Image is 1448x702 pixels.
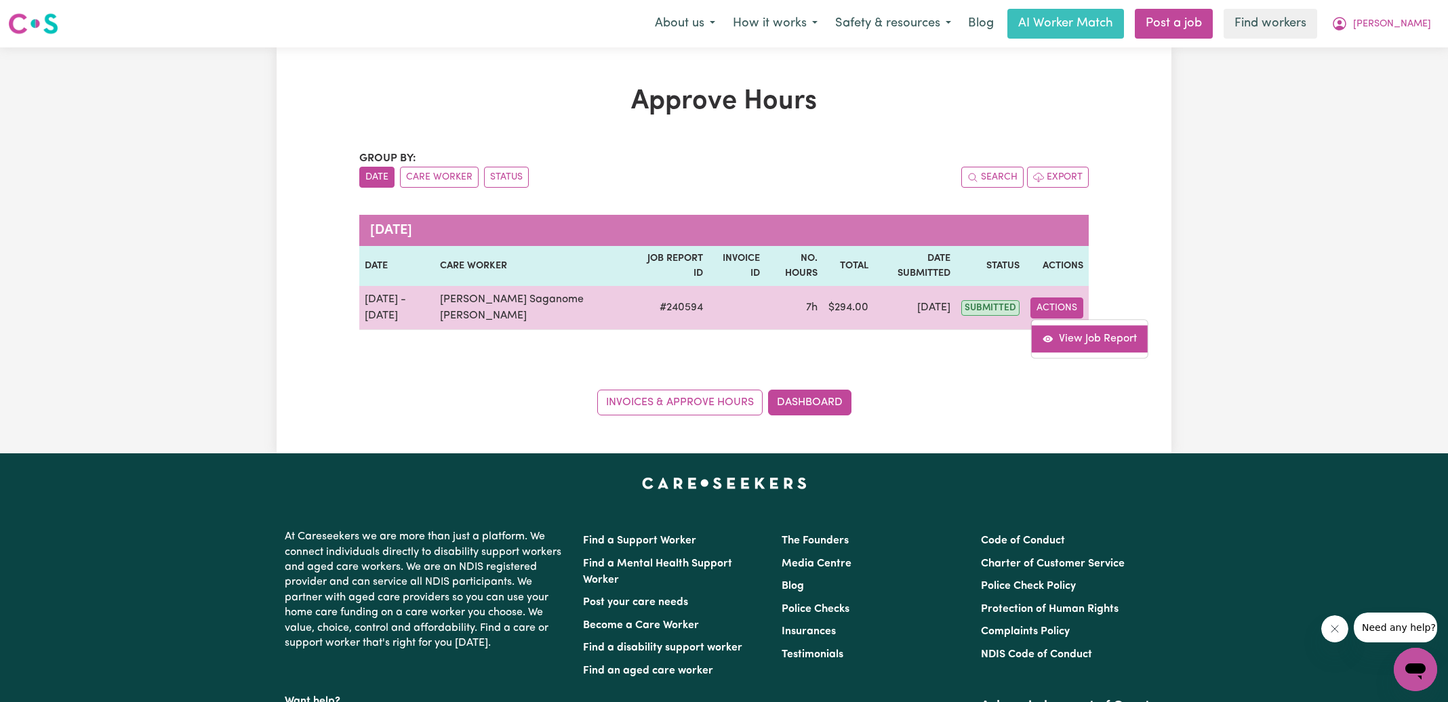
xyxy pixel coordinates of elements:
[981,535,1065,546] a: Code of Conduct
[782,535,849,546] a: The Founders
[1354,613,1437,642] iframe: Message from company
[782,581,804,592] a: Blog
[1032,325,1148,352] a: View job report 240594
[583,665,713,676] a: Find an aged care worker
[8,12,58,36] img: Careseekers logo
[359,167,395,188] button: sort invoices by date
[765,246,823,286] th: No. Hours
[359,215,1089,246] caption: [DATE]
[1030,297,1083,318] button: Actions
[960,9,1002,39] a: Blog
[400,167,479,188] button: sort invoices by care worker
[637,246,709,286] th: Job Report ID
[782,604,849,615] a: Police Checks
[642,478,807,489] a: Careseekers home page
[1394,648,1437,691] iframe: Button to launch messaging window
[1031,319,1148,358] div: Actions
[874,286,956,330] td: [DATE]
[597,390,763,415] a: Invoices & Approve Hours
[823,246,874,286] th: Total
[823,286,874,330] td: $ 294.00
[583,597,688,608] a: Post your care needs
[981,649,1092,660] a: NDIS Code of Conduct
[961,300,1020,316] span: submitted
[583,620,699,631] a: Become a Care Worker
[1224,9,1317,39] a: Find workers
[359,85,1089,118] h1: Approve Hours
[1353,17,1431,32] span: [PERSON_NAME]
[637,286,709,330] td: # 240594
[285,524,567,656] p: At Careseekers we are more than just a platform. We connect individuals directly to disability su...
[782,558,851,569] a: Media Centre
[1323,9,1440,38] button: My Account
[583,535,696,546] a: Find a Support Worker
[646,9,724,38] button: About us
[1027,167,1089,188] button: Export
[981,581,1076,592] a: Police Check Policy
[583,558,732,585] a: Find a Mental Health Support Worker
[806,302,818,313] span: 7 hours
[435,246,637,286] th: Care worker
[981,558,1125,569] a: Charter of Customer Service
[768,390,851,415] a: Dashboard
[1025,246,1089,286] th: Actions
[724,9,826,38] button: How it works
[826,9,960,38] button: Safety & resources
[981,626,1070,637] a: Complaints Policy
[782,626,836,637] a: Insurances
[359,153,416,164] span: Group by:
[708,246,765,286] th: Invoice ID
[359,286,435,330] td: [DATE] - [DATE]
[8,8,58,39] a: Careseekers logo
[1007,9,1124,39] a: AI Worker Match
[981,604,1119,615] a: Protection of Human Rights
[874,246,956,286] th: Date Submitted
[782,649,843,660] a: Testimonials
[484,167,529,188] button: sort invoices by paid status
[359,246,435,286] th: Date
[961,167,1024,188] button: Search
[956,246,1025,286] th: Status
[435,286,637,330] td: [PERSON_NAME] Saganome [PERSON_NAME]
[583,642,742,653] a: Find a disability support worker
[1321,615,1348,642] iframe: Close message
[1135,9,1213,39] a: Post a job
